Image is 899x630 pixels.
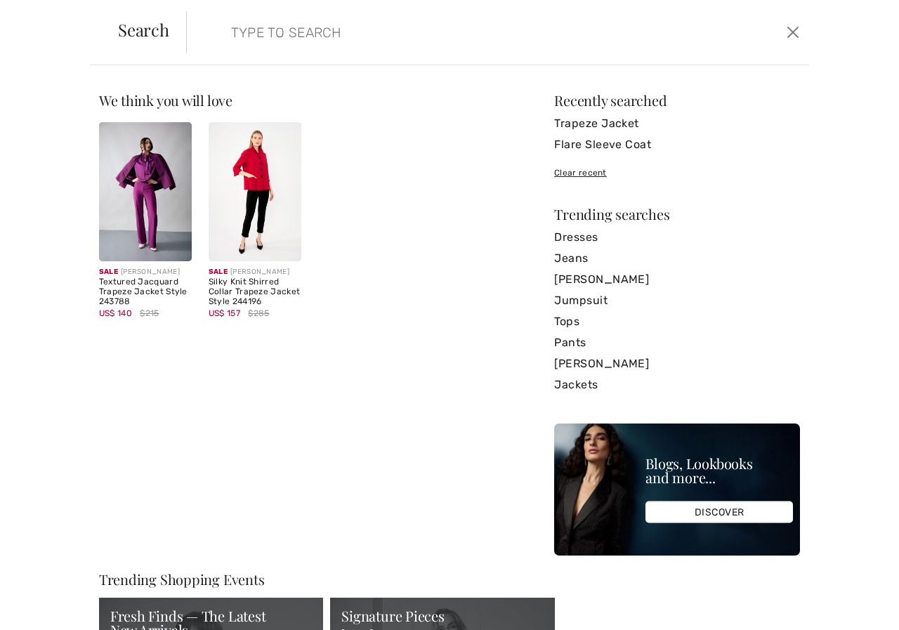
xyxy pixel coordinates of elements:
div: Trending Shopping Events [99,572,555,586]
span: Help [32,10,60,22]
a: Flare Sleeve Coat [554,134,800,155]
img: Blogs, Lookbooks and more... [554,424,800,556]
div: Recently searched [554,93,800,107]
div: Signature Pieces [341,609,543,623]
span: US$ 157 [209,308,240,318]
a: Dresses [554,227,800,248]
a: Jackets [554,374,800,395]
div: [PERSON_NAME] [209,267,301,277]
a: [PERSON_NAME] [554,269,800,290]
img: Textured Jacquard Trapeze Jacket Style 243788. Twilight [99,122,192,261]
div: Blogs, Lookbooks and more... [645,457,793,485]
div: Silky Knit Shirred Collar Trapeze Jacket Style 244196 [209,277,301,306]
span: $285 [248,307,269,320]
a: Jeans [554,248,800,269]
a: [PERSON_NAME] [554,353,800,374]
a: Tops [554,311,800,332]
span: We think you will love [99,91,232,110]
span: US$ 140 [99,308,132,318]
div: Clear recent [554,166,800,179]
a: Pants [554,332,800,353]
span: $215 [140,307,159,320]
span: Sale [99,268,118,276]
button: Close [782,21,803,44]
a: Trapeze Jacket [554,113,800,134]
div: [PERSON_NAME] [99,267,192,277]
input: TYPE TO SEARCH [221,11,643,53]
div: DISCOVER [645,501,793,523]
a: Jumpsuit [554,290,800,311]
span: Search [118,21,169,38]
div: Trending searches [554,207,800,221]
img: Silky Knit Shirred Collar Trapeze Jacket Style 244196. Lipstick Red 173 [209,122,301,261]
div: Textured Jacquard Trapeze Jacket Style 243788 [99,277,192,306]
span: Sale [209,268,228,276]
